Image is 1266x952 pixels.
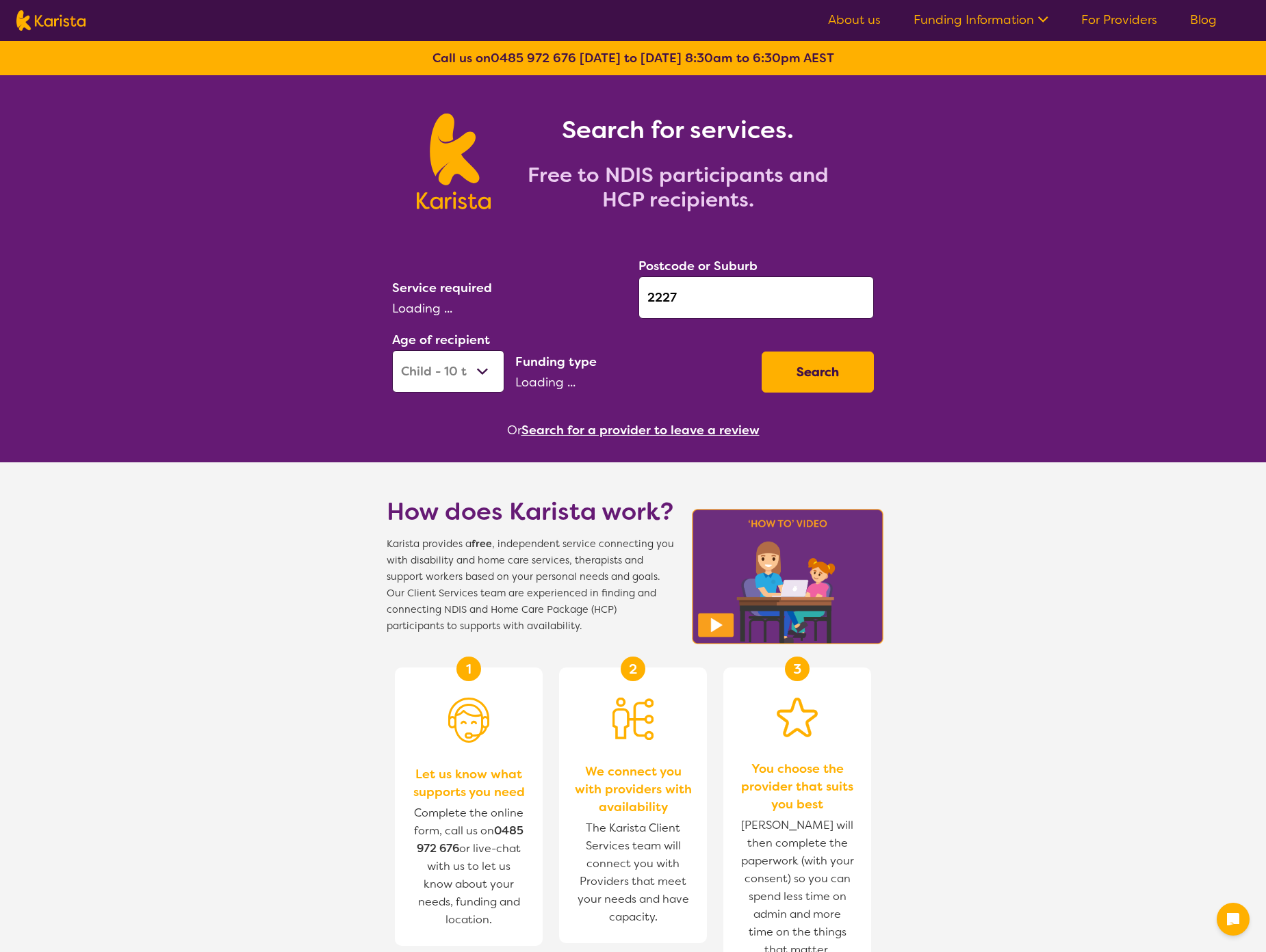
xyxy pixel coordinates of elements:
h1: Search for services. [507,114,849,146]
img: Karista logo [417,114,490,209]
span: Complete the online form, call us on or live-chat with us to let us know about your needs, fundin... [414,806,524,927]
label: Service required [392,280,492,296]
a: Funding Information [914,12,1048,28]
div: 1 [456,657,481,681]
div: 2 [621,657,645,681]
a: Blog [1190,12,1217,28]
span: You choose the provider that suits you best [737,760,857,813]
b: free [471,538,492,551]
img: Star icon [777,698,818,737]
span: The Karista Client Services team will connect you with Providers that meet your needs and have ca... [573,816,693,929]
a: 0485 972 676 [491,50,576,66]
div: Loading ... [515,372,751,393]
span: Or [507,420,521,440]
div: Loading ... [392,298,628,319]
h1: How does Karista work? [387,495,674,528]
label: Postcode or Suburb [638,258,758,274]
img: Person with headset icon [448,698,489,743]
img: Karista logo [16,10,86,31]
label: Funding type [515,354,597,370]
img: Person being matched to services icon [612,698,654,740]
label: Age of recipient [392,332,490,348]
span: Let us know what supports you need [409,765,529,801]
button: Search for a provider to leave a review [521,420,760,440]
a: For Providers [1081,12,1157,28]
a: About us [828,12,881,28]
button: Search [762,352,874,393]
div: 3 [785,657,810,681]
b: Call us on [DATE] to [DATE] 8:30am to 6:30pm AEST [432,50,834,66]
span: Karista provides a , independent service connecting you with disability and home care services, t... [387,536,674,635]
input: Type [638,276,874,319]
h2: Free to NDIS participants and HCP recipients. [507,163,849,212]
span: We connect you with providers with availability [573,763,693,816]
img: Karista video [688,505,888,648]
